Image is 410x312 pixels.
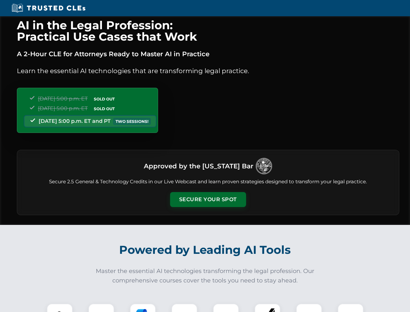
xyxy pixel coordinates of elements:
span: SOLD OUT [92,96,117,102]
p: Master the essential AI technologies transforming the legal profession. Our comprehensive courses... [92,266,319,285]
span: [DATE] 5:00 p.m. ET [38,105,88,111]
h2: Powered by Leading AI Tools [25,239,385,261]
p: Secure 2.5 General & Technology Credits in our Live Webcast and learn proven strategies designed ... [25,178,391,186]
span: SOLD OUT [92,105,117,112]
span: [DATE] 5:00 p.m. ET [38,96,88,102]
p: Learn the essential AI technologies that are transforming legal practice. [17,66,399,76]
h1: AI in the Legal Profession: Practical Use Cases that Work [17,19,399,42]
h3: Approved by the [US_STATE] Bar [144,160,253,172]
img: Logo [256,158,272,174]
img: Trusted CLEs [10,3,87,13]
button: Secure Your Spot [170,192,246,207]
p: A 2-Hour CLE for Attorneys Ready to Master AI in Practice [17,49,399,59]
